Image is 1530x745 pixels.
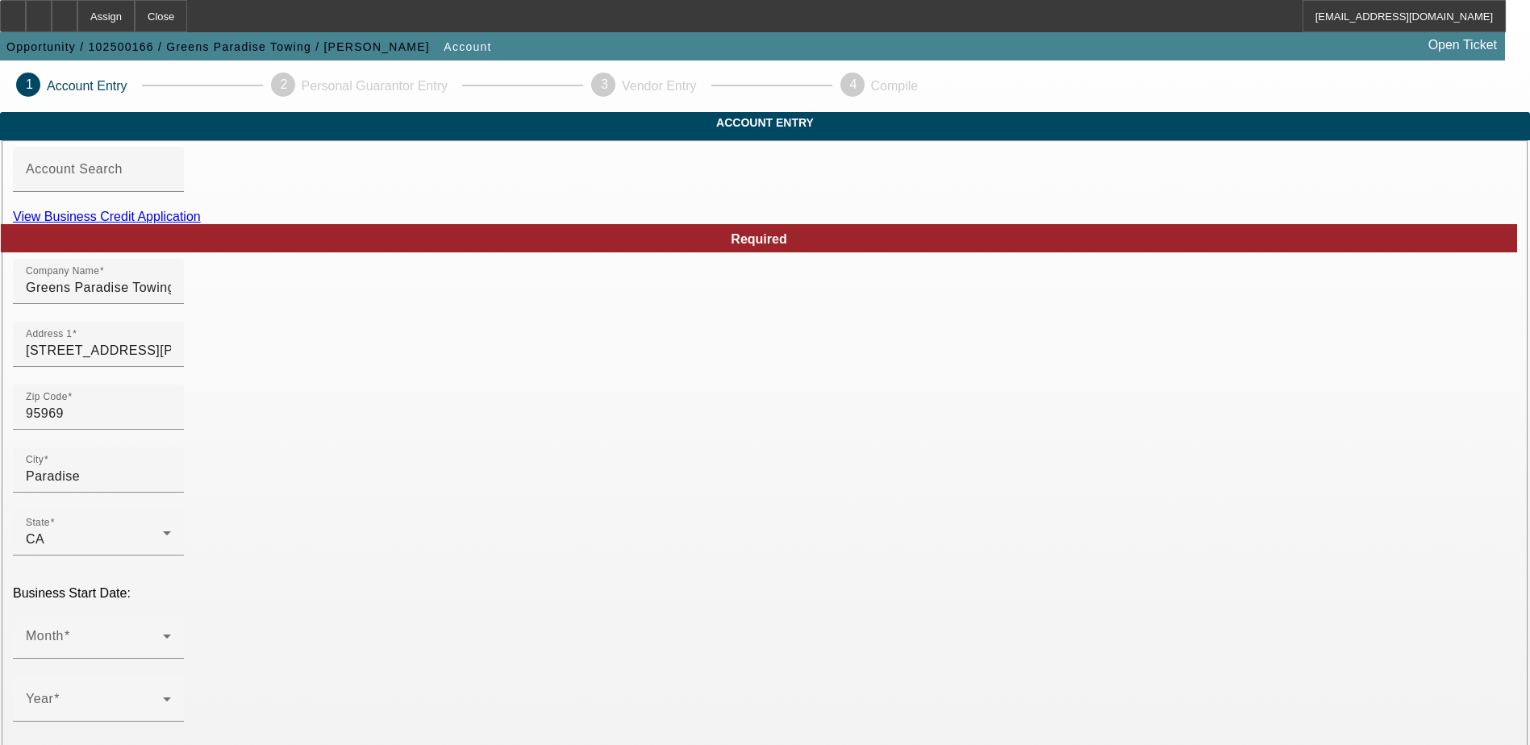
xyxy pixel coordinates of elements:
[26,77,33,91] span: 1
[731,232,786,246] span: Required
[12,116,1518,129] span: Account Entry
[26,629,64,643] mat-label: Month
[26,692,53,705] mat-label: Year
[871,79,919,94] p: Compile
[26,392,68,402] mat-label: Zip Code
[26,162,123,176] mat-label: Account Search
[13,586,1517,601] p: Business Start Date:
[26,455,44,465] mat-label: City
[302,79,448,94] p: Personal Guarantor Entry
[281,77,288,91] span: 2
[6,40,430,53] span: Opportunity / 102500166 / Greens Paradise Towing / [PERSON_NAME]
[444,40,491,53] span: Account
[26,532,44,546] span: CA
[622,79,697,94] p: Vendor Entry
[47,79,127,94] p: Account Entry
[26,518,50,528] mat-label: State
[26,266,99,277] mat-label: Company Name
[1422,31,1503,59] a: Open Ticket
[26,329,72,339] mat-label: Address 1
[13,210,201,223] a: View Business Credit Application
[601,77,608,91] span: 3
[850,77,857,91] span: 4
[440,32,495,61] button: Account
